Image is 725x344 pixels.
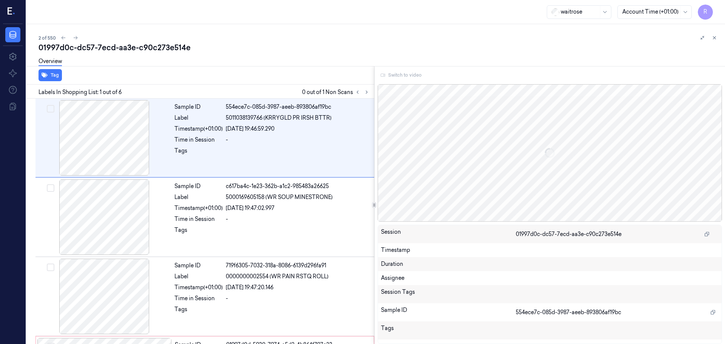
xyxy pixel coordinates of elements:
[381,228,516,240] div: Session
[516,309,621,316] span: 554ece7c-085d-3987-aeeb-893806af19bc
[226,193,333,201] span: 5000169605158 (WR SOUP MINESTRONE)
[226,215,370,223] div: -
[174,114,223,122] div: Label
[47,264,54,271] button: Select row
[174,204,223,212] div: Timestamp (+01:00)
[47,105,54,113] button: Select row
[174,136,223,144] div: Time in Session
[226,284,370,292] div: [DATE] 19:47:20.146
[226,204,370,212] div: [DATE] 19:47:02.997
[174,284,223,292] div: Timestamp (+01:00)
[174,125,223,133] div: Timestamp (+01:00)
[39,42,719,53] div: 01997d0c-dc57-7ecd-aa3e-c90c273e514e
[226,125,370,133] div: [DATE] 19:46:59.290
[174,295,223,302] div: Time in Session
[174,193,223,201] div: Label
[226,182,370,190] div: c617ba4c-1e23-362b-a1c2-985483a26625
[302,88,371,97] span: 0 out of 1 Non Scans
[174,103,223,111] div: Sample ID
[381,246,719,254] div: Timestamp
[381,288,516,300] div: Session Tags
[516,230,622,238] span: 01997d0c-dc57-7ecd-aa3e-c90c273e514e
[39,35,56,41] span: 2 of 550
[381,306,516,318] div: Sample ID
[381,324,516,336] div: Tags
[39,69,62,81] button: Tag
[226,273,329,281] span: 0000000002554 (WR PAIN RSTQ ROLL)
[174,182,223,190] div: Sample ID
[226,262,370,270] div: 719f6305-7032-318a-8086-6139d296fa91
[226,136,370,144] div: -
[174,305,223,318] div: Tags
[174,147,223,159] div: Tags
[698,5,713,20] button: R
[39,57,62,66] a: Overview
[174,273,223,281] div: Label
[174,226,223,238] div: Tags
[381,274,719,282] div: Assignee
[174,215,223,223] div: Time in Session
[226,114,332,122] span: 5011038139766 (KRRYGLD PR IRSH BTTR)
[226,103,370,111] div: 554ece7c-085d-3987-aeeb-893806af19bc
[39,88,122,96] span: Labels In Shopping List: 1 out of 6
[381,260,719,268] div: Duration
[174,262,223,270] div: Sample ID
[226,295,370,302] div: -
[47,184,54,192] button: Select row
